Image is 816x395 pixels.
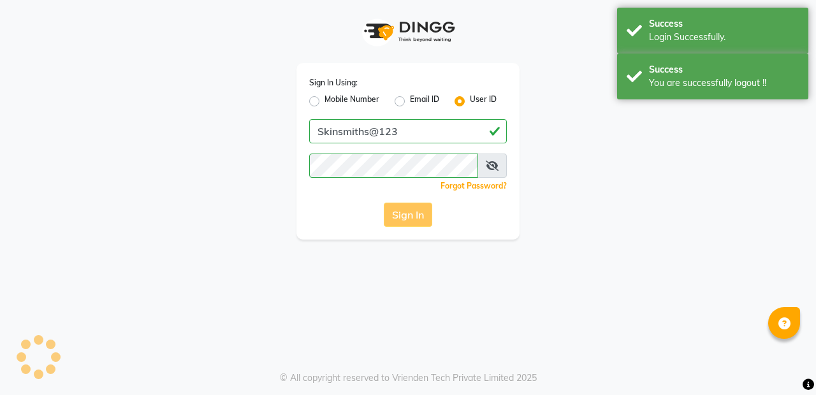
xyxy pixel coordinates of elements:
[309,77,358,89] label: Sign In Using:
[649,31,799,44] div: Login Successfully.
[309,119,507,143] input: Username
[470,94,497,109] label: User ID
[649,17,799,31] div: Success
[410,94,439,109] label: Email ID
[649,63,799,76] div: Success
[324,94,379,109] label: Mobile Number
[649,76,799,90] div: You are successfully logout !!
[441,181,507,190] a: Forgot Password?
[357,13,459,50] img: logo1.svg
[762,344,803,382] iframe: chat widget
[309,154,478,178] input: Username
